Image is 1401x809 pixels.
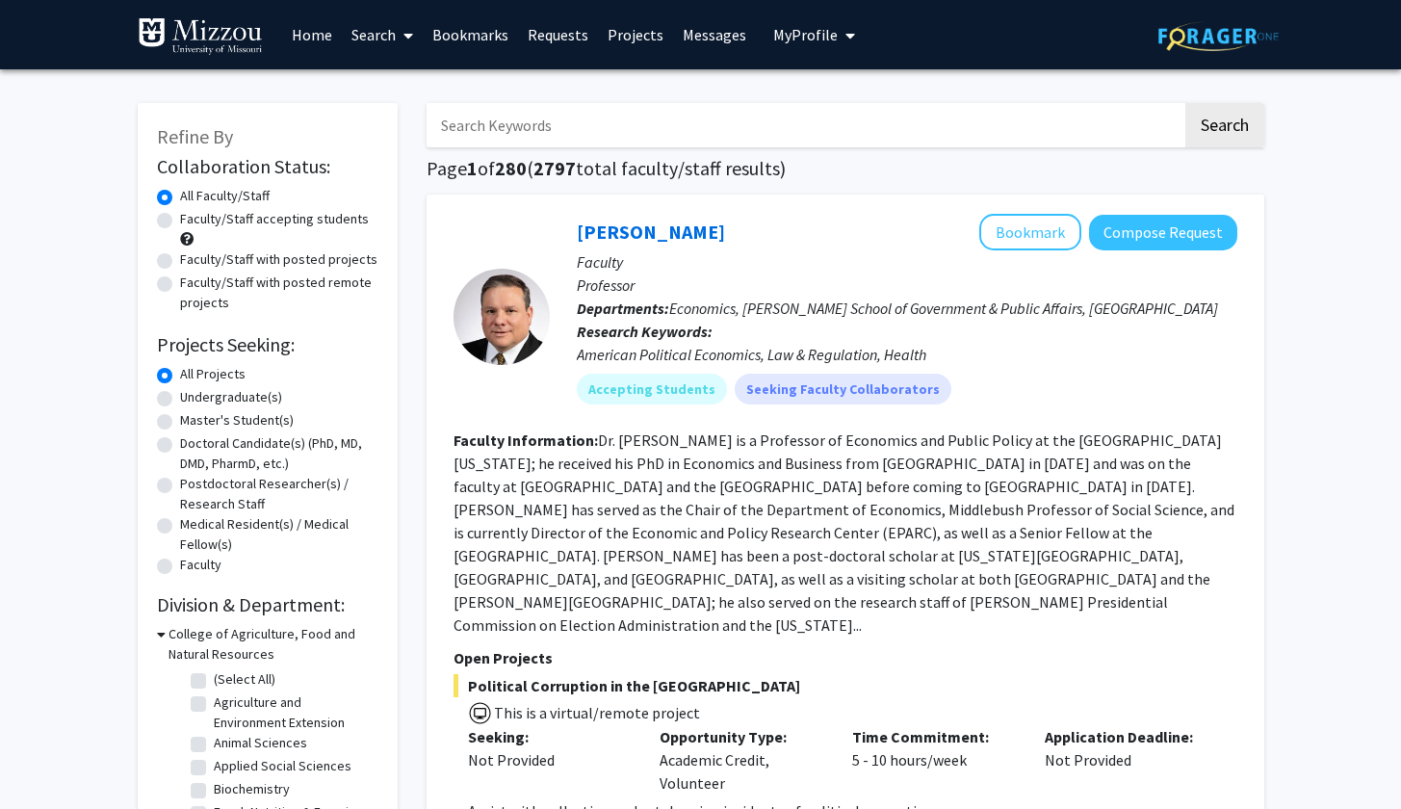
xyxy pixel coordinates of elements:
span: 280 [495,156,527,180]
div: 5 - 10 hours/week [838,725,1030,795]
label: All Faculty/Staff [180,186,270,206]
label: Agriculture and Environment Extension [214,692,374,733]
span: My Profile [773,25,838,44]
a: Requests [518,1,598,68]
b: Faculty Information: [454,431,598,450]
button: Search [1185,103,1264,147]
label: Medical Resident(s) / Medical Fellow(s) [180,514,378,555]
span: Economics, [PERSON_NAME] School of Government & Public Affairs, [GEOGRAPHIC_DATA] [669,299,1218,318]
b: Research Keywords: [577,322,713,341]
b: Departments: [577,299,669,318]
label: Faculty/Staff with posted remote projects [180,273,378,313]
label: Faculty/Staff with posted projects [180,249,377,270]
h2: Projects Seeking: [157,333,378,356]
button: Add Jeff Milyo to Bookmarks [979,214,1081,250]
div: Academic Credit, Volunteer [645,725,838,795]
mat-chip: Accepting Students [577,374,727,404]
p: Seeking: [468,725,632,748]
span: 2797 [533,156,576,180]
div: Not Provided [1030,725,1223,795]
p: Application Deadline: [1045,725,1208,748]
a: Bookmarks [423,1,518,68]
img: University of Missouri Logo [138,17,263,56]
a: [PERSON_NAME] [577,220,725,244]
label: (Select All) [214,669,275,690]
label: Undergraduate(s) [180,387,282,407]
label: Doctoral Candidate(s) (PhD, MD, DMD, PharmD, etc.) [180,433,378,474]
label: Postdoctoral Researcher(s) / Research Staff [180,474,378,514]
a: Messages [673,1,756,68]
span: This is a virtual/remote project [492,703,700,722]
input: Search Keywords [427,103,1182,147]
a: Search [342,1,423,68]
label: All Projects [180,364,246,384]
span: Refine By [157,124,233,148]
h1: Page of ( total faculty/staff results) [427,157,1264,180]
p: Open Projects [454,646,1237,669]
h2: Division & Department: [157,593,378,616]
label: Faculty [180,555,221,575]
label: Biochemistry [214,779,290,799]
p: Professor [577,274,1237,297]
mat-chip: Seeking Faculty Collaborators [735,374,951,404]
span: Political Corruption in the [GEOGRAPHIC_DATA] [454,674,1237,697]
h2: Collaboration Status: [157,155,378,178]
p: Time Commitment: [852,725,1016,748]
a: Home [282,1,342,68]
div: Not Provided [468,748,632,771]
img: ForagerOne Logo [1158,21,1279,51]
label: Master's Student(s) [180,410,294,431]
a: Projects [598,1,673,68]
p: Faculty [577,250,1237,274]
label: Faculty/Staff accepting students [180,209,369,229]
h3: College of Agriculture, Food and Natural Resources [169,624,378,665]
span: 1 [467,156,478,180]
div: American Political Economics, Law & Regulation, Health [577,343,1237,366]
button: Compose Request to Jeff Milyo [1089,215,1237,250]
label: Applied Social Sciences [214,756,351,776]
fg-read-more: Dr. [PERSON_NAME] is a Professor of Economics and Public Policy at the [GEOGRAPHIC_DATA][US_STATE... [454,431,1234,635]
iframe: Chat [14,722,82,795]
label: Animal Sciences [214,733,307,753]
p: Opportunity Type: [660,725,823,748]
